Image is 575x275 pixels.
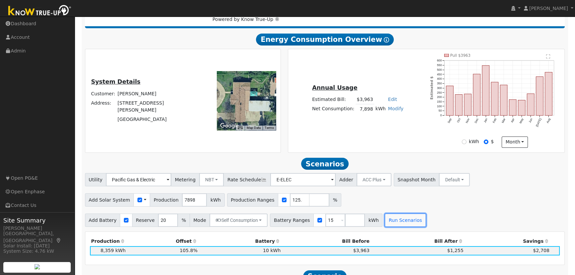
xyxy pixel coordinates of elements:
text: Jan [483,118,488,123]
text:  [546,54,551,59]
input: Select a Utility [106,173,171,186]
td: $3,963 [356,95,374,104]
td: Estimated Bill: [311,95,356,104]
text: Nov [465,118,470,124]
rect: onclick="" [518,100,526,116]
span: Energy Consumption Overview [256,34,393,46]
span: Savings [523,238,543,244]
div: Solar Install: [DATE] [3,242,71,249]
span: % [329,193,341,207]
button: Default [439,173,470,186]
text: Pull $3963 [450,53,470,58]
span: Scenarios [301,158,349,170]
td: Customer: [90,89,117,98]
a: Edit [388,97,397,102]
th: Offset [127,237,199,246]
rect: onclick="" [473,74,480,116]
input: $ [484,139,488,144]
a: Modify [388,106,404,111]
td: [STREET_ADDRESS][PERSON_NAME] [117,98,196,115]
text: Jun [528,118,533,123]
button: Self Consumption [209,214,268,227]
text: May [519,118,524,124]
button: ACC Plus [357,173,391,186]
td: kWh [374,104,387,114]
rect: onclick="" [464,94,471,116]
span: Snapshot Month [394,173,440,186]
rect: onclick="" [545,72,552,115]
span: $3,963 [353,248,370,253]
span: Add Solar System [85,193,134,207]
text: Feb [492,118,497,124]
text: Aug [546,118,551,124]
div: System Size: 4.76 kW [3,248,71,255]
td: [PERSON_NAME] [117,89,196,98]
button: Map Data [247,126,261,130]
i: Show Help [384,37,389,43]
text: 50 [439,109,442,113]
text: Sep [447,118,452,124]
span: Adder [335,173,357,186]
text: 600 [437,59,442,62]
span: Add Battery [85,214,121,227]
img: Know True-Up [5,4,75,19]
text: 150 [437,100,442,103]
text: Dec [474,118,479,124]
text: 100 [437,105,442,108]
rect: onclick="" [500,85,507,116]
span: $2,708 [533,248,549,253]
a: Terms (opens in new tab) [265,126,274,130]
div: [PERSON_NAME] [3,225,71,232]
text: Apr [510,118,515,123]
span: Site Summary [3,216,71,225]
span: $1,255 [447,248,463,253]
text: Oct [456,118,461,123]
td: [GEOGRAPHIC_DATA] [117,115,196,124]
td: Address: [90,98,117,115]
input: kWh [462,139,466,144]
span: Production Ranges [227,193,278,207]
td: Net Consumption: [311,104,356,114]
text: 500 [437,68,442,71]
img: retrieve [35,264,40,269]
text: 200 [437,95,442,99]
td: 7,898 [356,104,374,114]
button: Run Scenarios [385,214,426,227]
a: Open this area in Google Maps (opens a new window) [218,122,240,130]
text: Estimated $ [429,76,433,100]
span: 105.8% [180,248,198,253]
button: Keyboard shortcuts [238,126,242,130]
span: Reserve [132,214,159,227]
button: month [502,137,528,148]
text: 450 [437,73,442,76]
text: 400 [437,77,442,80]
th: Bill Before [282,237,370,246]
span: Rate Schedule [223,173,271,186]
span: Production [150,193,182,207]
th: Bill After [370,237,464,246]
img: Google [218,122,240,130]
span: Utility [85,173,107,186]
label: kWh [469,138,479,145]
rect: onclick="" [491,82,498,115]
span: [PERSON_NAME] [529,6,568,11]
input: Select a Rate Schedule [270,173,336,186]
rect: onclick="" [536,77,543,116]
text: 350 [437,82,442,85]
u: Annual Usage [312,84,357,91]
rect: onclick="" [455,95,462,116]
text: 250 [437,91,442,94]
rect: onclick="" [446,86,453,116]
a: Map [56,238,62,243]
span: Mode [190,214,210,227]
th: Battery [199,237,282,246]
text: 300 [437,86,442,90]
div: [GEOGRAPHIC_DATA], [GEOGRAPHIC_DATA] [3,230,71,244]
button: NBT [199,173,224,186]
text: [DATE] [535,118,542,127]
span: Metering [171,173,200,186]
span: Battery Ranges [270,214,314,227]
td: 10 kWh [199,246,282,255]
span: % [178,214,190,227]
u: System Details [91,78,140,85]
